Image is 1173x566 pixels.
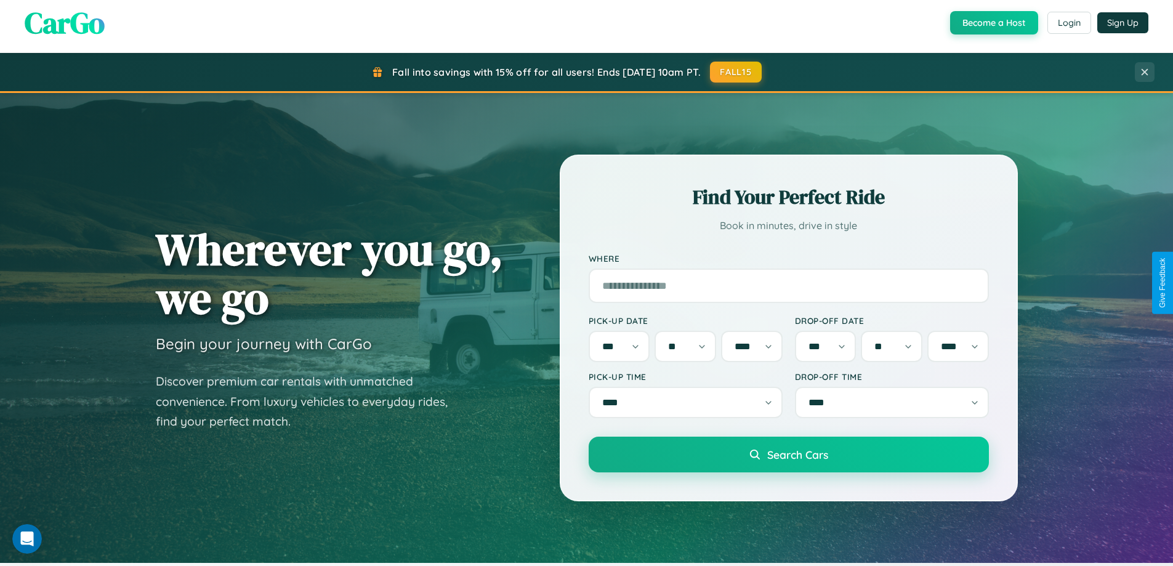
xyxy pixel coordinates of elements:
label: Pick-up Date [589,315,783,326]
h1: Wherever you go, we go [156,225,503,322]
span: Fall into savings with 15% off for all users! Ends [DATE] 10am PT. [392,66,701,78]
button: Become a Host [950,11,1038,34]
button: Sign Up [1097,12,1148,33]
label: Pick-up Time [589,371,783,382]
button: Login [1047,12,1091,34]
p: Discover premium car rentals with unmatched convenience. From luxury vehicles to everyday rides, ... [156,371,464,432]
label: Where [589,253,989,264]
button: FALL15 [710,62,762,83]
button: Search Cars [589,437,989,472]
h3: Begin your journey with CarGo [156,334,372,353]
h2: Find Your Perfect Ride [589,184,989,211]
div: Give Feedback [1158,258,1167,308]
label: Drop-off Time [795,371,989,382]
p: Book in minutes, drive in style [589,217,989,235]
label: Drop-off Date [795,315,989,326]
iframe: Intercom live chat [12,524,42,554]
span: Search Cars [767,448,828,461]
span: CarGo [25,2,105,43]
